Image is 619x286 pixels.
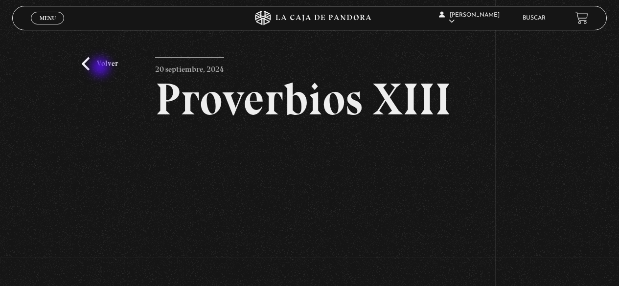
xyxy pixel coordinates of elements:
span: [PERSON_NAME] [439,12,500,24]
a: View your shopping cart [575,11,588,24]
h2: Proverbios XIII [155,77,464,122]
p: 20 septiembre, 2024 [155,57,224,77]
a: Volver [82,57,118,70]
a: Buscar [523,15,546,21]
span: Menu [40,15,56,21]
span: Cerrar [36,23,59,30]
